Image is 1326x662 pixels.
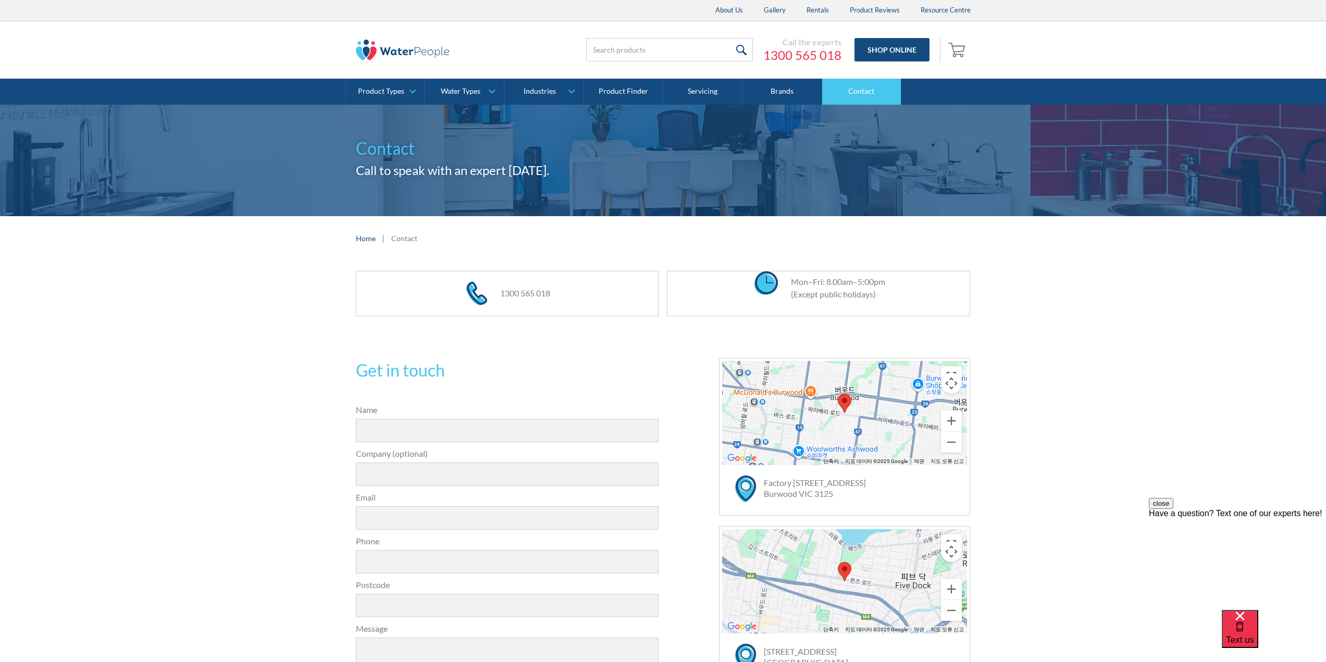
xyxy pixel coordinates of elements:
iframe: podium webchat widget bubble [1222,610,1326,662]
a: Industries [504,79,583,105]
button: 지도 카메라 컨트롤 [941,541,962,562]
label: Phone [356,535,659,547]
h2: Get in touch [356,358,659,383]
a: Home [356,233,376,244]
img: map marker icon [735,476,756,502]
a: Contact [822,79,901,105]
a: 1300 565 018 [500,288,550,298]
div: Map pin [838,394,851,413]
button: 단축키 [823,626,839,633]
a: 1300 565 018 [763,47,841,63]
img: clock icon [754,271,778,295]
a: 약관(새 탭에서 열기) [914,458,924,464]
input: Search products [586,38,753,61]
h2: Call to speak with an expert [DATE]. [356,161,971,180]
label: Postcode [356,579,659,591]
label: Name [356,404,659,416]
label: Email [356,491,659,504]
div: Mon–Fri: 8.00am–5:00pm (Except public holidays) [780,276,885,301]
a: Google 지도에서 이 지역 열기(새 창으로 열림) [725,452,759,465]
img: phone icon [466,282,487,305]
button: 확대 [941,579,962,599]
button: 단축키 [823,458,839,465]
div: Water Types [441,87,480,96]
div: Industries [524,87,556,96]
div: Map pin [838,562,851,581]
a: Product Types [346,79,425,105]
a: 약관(새 탭에서 열기) [914,627,924,632]
img: Google [725,452,759,465]
label: Message [356,622,659,635]
a: Shop Online [854,38,930,61]
h1: Contact [356,136,971,161]
a: 지도 오류 신고 [931,458,964,464]
a: Brands [742,79,822,105]
a: Product Finder [584,79,663,105]
div: | [381,232,386,244]
div: Contact [391,233,417,244]
a: Open empty cart [946,38,971,63]
div: Call the experts [763,37,841,47]
div: Product Types [358,87,404,96]
a: 지도 오류 신고 [931,627,964,632]
img: Google [725,620,759,633]
span: 지도 데이터 ©2025 Google [845,458,908,464]
img: shopping cart [948,41,968,58]
label: Company (optional) [356,447,659,460]
button: 축소 [941,432,962,453]
span: 지도 데이터 ©2025 Google [845,627,908,632]
button: 전체 화면보기로 전환 [941,366,962,387]
button: 전체 화면보기로 전환 [941,534,962,555]
a: Google 지도에서 이 지역 열기(새 창으로 열림) [725,620,759,633]
iframe: podium webchat widget prompt [1149,498,1326,623]
a: Servicing [663,79,742,105]
img: The Water People [356,40,450,60]
a: Factory [STREET_ADDRESS]Burwood VIC 3125 [764,478,866,498]
button: 확대 [941,410,962,431]
button: 지도 카메라 컨트롤 [941,373,962,394]
a: Water Types [425,79,504,105]
button: 축소 [941,600,962,621]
